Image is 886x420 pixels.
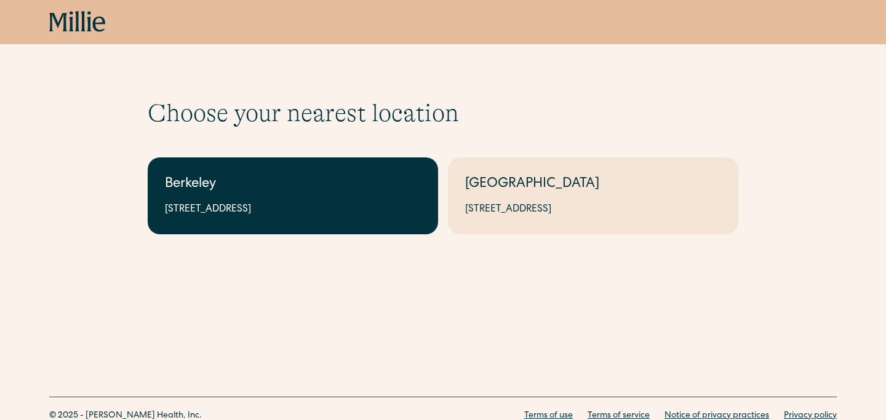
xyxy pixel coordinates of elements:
a: home [49,11,106,33]
a: Berkeley[STREET_ADDRESS] [148,157,438,234]
h1: Choose your nearest location [148,98,738,128]
div: Berkeley [165,175,421,195]
div: [STREET_ADDRESS] [465,202,721,217]
div: [STREET_ADDRESS] [165,202,421,217]
a: [GEOGRAPHIC_DATA][STREET_ADDRESS] [448,157,738,234]
div: [GEOGRAPHIC_DATA] [465,175,721,195]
